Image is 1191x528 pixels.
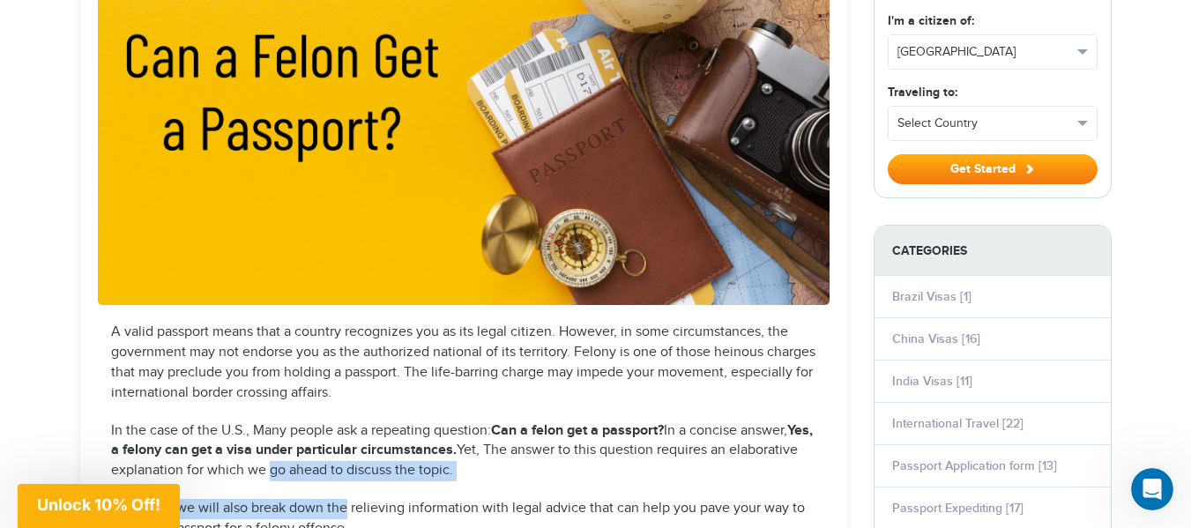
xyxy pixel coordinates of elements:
p: In the case of the U.S., Many people ask a repeating question: In a concise answer, Yet, The answ... [111,421,816,482]
button: [GEOGRAPHIC_DATA] [889,35,1097,69]
button: Select Country [889,107,1097,140]
iframe: Intercom live chat [1131,468,1173,510]
a: Passport Application form [13] [892,458,1057,473]
span: Unlock 10% Off! [37,495,160,514]
label: Traveling to: [888,83,957,101]
div: Unlock 10% Off! [18,484,180,528]
span: Select Country [897,115,1072,132]
a: International Travel [22] [892,416,1024,431]
p: A valid passport means that a country recognizes you as its legal citizen. However, in some circu... [111,323,816,403]
a: Brazil Visas [1] [892,289,971,304]
a: Passport Expediting [17] [892,501,1024,516]
button: Get Started [888,154,1098,184]
strong: Categories [875,226,1111,276]
strong: Can a felon get a passport? [491,422,664,439]
span: [GEOGRAPHIC_DATA] [897,43,1072,61]
label: I'm a citizen of: [888,11,974,30]
a: India Visas [11] [892,374,972,389]
a: China Visas [16] [892,331,980,346]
